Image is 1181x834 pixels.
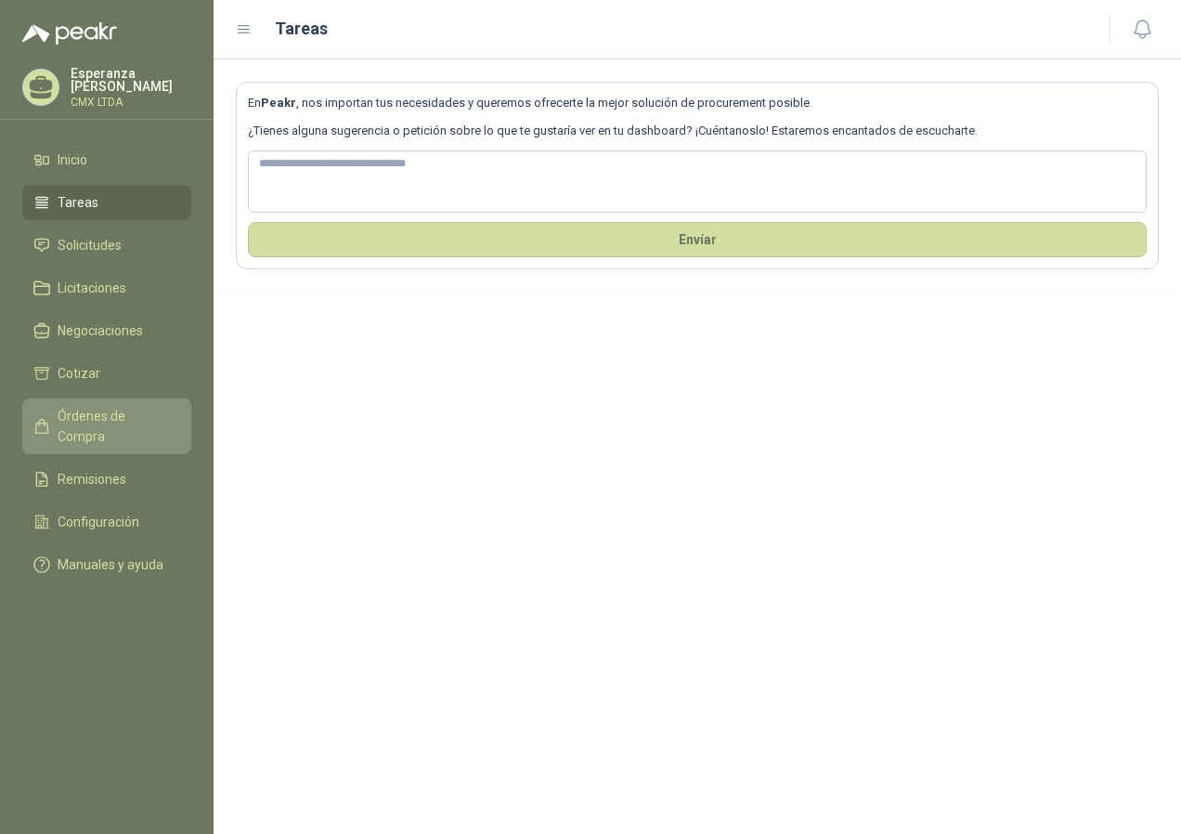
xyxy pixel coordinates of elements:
[58,320,143,341] span: Negociaciones
[58,469,126,489] span: Remisiones
[22,142,191,177] a: Inicio
[58,554,163,575] span: Manuales y ayuda
[248,94,1147,112] p: En , nos importan tus necesidades y queremos ofrecerte la mejor solución de procurement posible.
[22,398,191,454] a: Órdenes de Compra
[58,150,87,170] span: Inicio
[248,222,1147,257] button: Envíar
[58,192,98,213] span: Tareas
[58,278,126,298] span: Licitaciones
[58,406,174,447] span: Órdenes de Compra
[275,16,328,42] h1: Tareas
[261,96,296,110] b: Peakr
[22,22,117,45] img: Logo peakr
[22,462,191,497] a: Remisiones
[22,228,191,263] a: Solicitudes
[58,512,139,532] span: Configuración
[22,185,191,220] a: Tareas
[22,504,191,540] a: Configuración
[248,122,1147,140] p: ¿Tienes alguna sugerencia o petición sobre lo que te gustaría ver en tu dashboard? ¡Cuéntanoslo! ...
[71,97,191,108] p: CMX LTDA
[22,313,191,348] a: Negociaciones
[71,67,191,93] p: Esperanza [PERSON_NAME]
[58,235,122,255] span: Solicitudes
[22,547,191,582] a: Manuales y ayuda
[58,363,100,384] span: Cotizar
[22,270,191,306] a: Licitaciones
[22,356,191,391] a: Cotizar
